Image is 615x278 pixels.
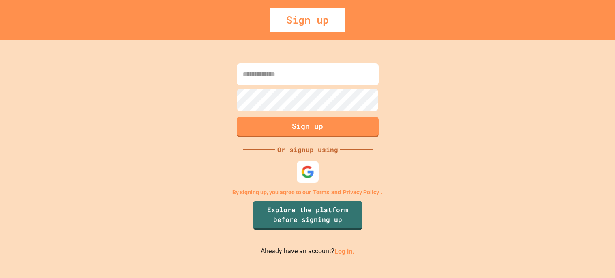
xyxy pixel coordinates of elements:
[343,188,379,197] a: Privacy Policy
[232,188,383,197] p: By signing up, you agree to our and .
[270,8,345,32] div: Sign up
[301,165,314,179] img: google-icon.svg
[313,188,329,197] a: Terms
[237,117,379,137] button: Sign up
[253,201,362,230] a: Explore the platform before signing up
[261,246,354,256] p: Already have an account?
[275,145,340,154] div: Or signup using
[334,248,354,255] a: Log in.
